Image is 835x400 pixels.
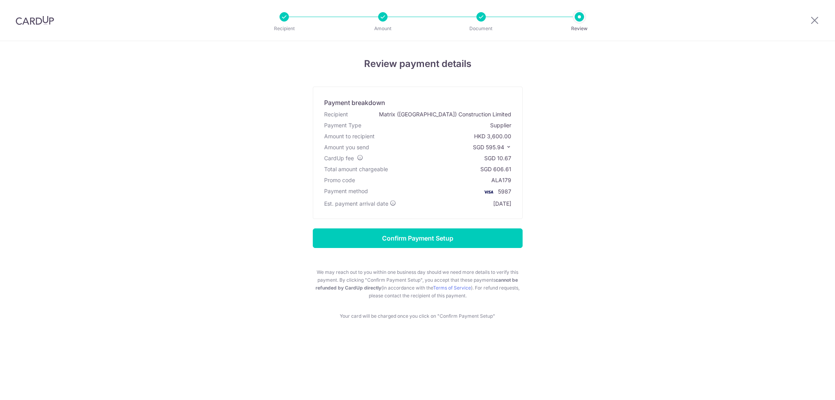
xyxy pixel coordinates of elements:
[480,165,511,173] div: SGD 606.61
[324,187,368,197] div: Payment method
[490,121,511,129] div: Supplier
[16,16,54,25] img: CardUp
[324,155,354,161] span: CardUp fee
[324,110,348,118] div: Recipient
[313,312,523,320] p: Your card will be charged once you click on "Confirm Payment Setup"
[255,25,313,33] p: Recipient
[324,98,385,107] div: Payment breakdown
[324,132,375,140] div: Amount to recipient
[474,132,511,140] div: HKD 3,600.00
[498,188,511,195] span: 5987
[484,154,511,162] div: SGD 10.67
[550,25,608,33] p: Review
[379,110,511,118] div: Matrix ([GEOGRAPHIC_DATA]) Construction Limited
[324,200,396,208] div: Est. payment arrival date
[473,143,511,151] p: SGD 595.94
[313,268,523,300] p: We may reach out to you within one business day should we need more details to verify this paymen...
[324,122,361,129] span: translation missing: en.account_steps.new_confirm_form.xb_payment.header.payment_type
[481,187,496,197] img: <span class="translation_missing" title="translation missing: en.account_steps.new_confirm_form.b...
[324,166,388,172] span: Total amount chargeable
[324,176,355,184] div: Promo code
[491,176,511,184] div: ALA179
[354,25,412,33] p: Amount
[473,144,504,150] span: SGD 595.94
[452,25,510,33] p: Document
[785,376,827,396] iframe: Opens a widget where you can find more information
[433,285,471,291] a: Terms of Service
[313,228,523,248] input: Confirm Payment Setup
[324,143,369,151] div: Amount you send
[493,200,511,208] div: [DATE]
[189,57,647,71] h4: Review payment details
